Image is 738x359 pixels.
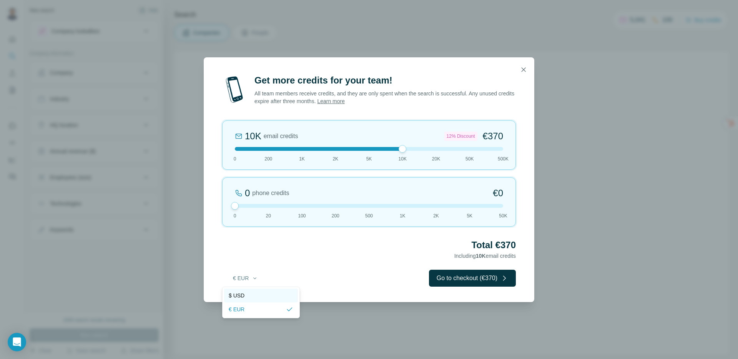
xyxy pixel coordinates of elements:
span: 10K [399,155,407,162]
span: €370 [483,130,503,142]
span: phone credits [252,189,289,198]
span: 500K [498,155,509,162]
span: 500 [365,212,373,219]
span: 20 [266,212,271,219]
img: mobile-phone [222,74,247,105]
span: 50K [499,212,507,219]
span: 1K [400,212,406,219]
span: $ USD [229,292,244,299]
span: Including email credits [454,253,516,259]
span: 5K [366,155,372,162]
span: 1K [299,155,305,162]
span: 200 [264,155,272,162]
button: Go to checkout (€370) [429,270,516,287]
span: 100 [298,212,306,219]
div: 10K [245,130,261,142]
span: 0 [234,212,236,219]
span: 2K [433,212,439,219]
span: 20K [432,155,440,162]
div: 0 [245,187,250,199]
div: 12% Discount [444,132,477,141]
div: Open Intercom Messenger [8,333,26,351]
span: 0 [234,155,236,162]
span: 2K [332,155,338,162]
span: 200 [332,212,339,219]
span: €0 [493,187,503,199]
span: 10K [476,253,486,259]
p: All team members receive credits, and they are only spent when the search is successful. Any unus... [254,90,516,105]
a: Learn more [317,98,345,104]
span: 5K [467,212,472,219]
span: 50K [465,155,474,162]
h2: Total €370 [222,239,516,251]
span: email credits [264,132,298,141]
button: € EUR [228,271,263,285]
